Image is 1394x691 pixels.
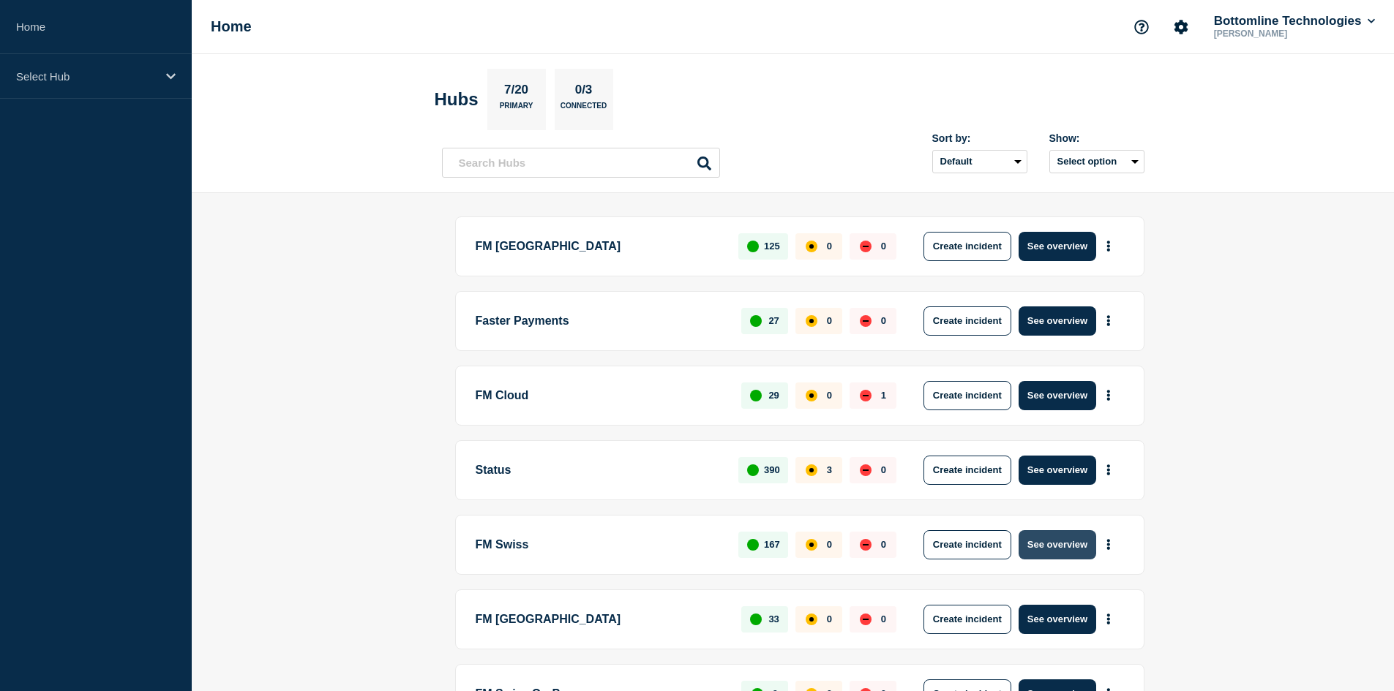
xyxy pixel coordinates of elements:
[881,241,886,252] p: 0
[806,613,817,625] div: affected
[827,613,832,624] p: 0
[881,464,886,475] p: 0
[747,241,759,252] div: up
[498,83,533,102] p: 7/20
[747,539,759,551] div: up
[1019,381,1096,410] button: See overview
[860,539,872,551] div: down
[881,613,886,624] p: 0
[827,241,832,252] p: 0
[16,70,157,83] p: Select Hub
[806,390,817,401] div: affected
[881,539,886,550] p: 0
[860,464,872,476] div: down
[1049,132,1144,144] div: Show:
[211,18,252,35] h1: Home
[1099,233,1118,260] button: More actions
[768,315,779,326] p: 27
[860,241,872,252] div: down
[806,241,817,252] div: affected
[806,315,817,327] div: affected
[932,132,1027,144] div: Sort by:
[747,464,759,476] div: up
[1049,150,1144,173] button: Select option
[860,315,872,327] div: down
[1019,605,1096,634] button: See overview
[923,306,1011,336] button: Create incident
[923,530,1011,559] button: Create incident
[1019,232,1096,261] button: See overview
[476,605,725,634] p: FM [GEOGRAPHIC_DATA]
[768,390,779,401] p: 29
[561,102,607,117] p: Connected
[806,464,817,476] div: affected
[923,605,1011,634] button: Create incident
[442,148,720,178] input: Search Hubs
[1019,530,1096,559] button: See overview
[923,232,1011,261] button: Create incident
[1166,12,1196,42] button: Account settings
[764,539,780,550] p: 167
[435,89,479,110] h2: Hubs
[1019,306,1096,336] button: See overview
[476,530,722,559] p: FM Swiss
[1126,12,1157,42] button: Support
[827,315,832,326] p: 0
[1099,307,1118,334] button: More actions
[827,539,832,550] p: 0
[764,241,780,252] p: 125
[768,613,779,624] p: 33
[827,464,832,475] p: 3
[860,613,872,625] div: down
[1099,531,1118,558] button: More actions
[569,83,598,102] p: 0/3
[750,315,762,327] div: up
[476,232,722,261] p: FM [GEOGRAPHIC_DATA]
[806,539,817,551] div: affected
[881,390,886,401] p: 1
[476,456,722,485] p: Status
[923,381,1011,410] button: Create incident
[750,613,762,625] div: up
[764,464,780,475] p: 390
[881,315,886,326] p: 0
[932,150,1027,173] select: Sort by
[1019,456,1096,485] button: See overview
[1099,382,1118,409] button: More actions
[476,306,725,336] p: Faster Payments
[827,390,832,401] p: 0
[750,390,762,401] div: up
[1211,14,1378,29] button: Bottomline Technologies
[500,102,533,117] p: Primary
[476,381,725,410] p: FM Cloud
[923,456,1011,485] button: Create incident
[860,390,872,401] div: down
[1099,456,1118,483] button: More actions
[1211,29,1363,39] p: [PERSON_NAME]
[1099,605,1118,633] button: More actions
